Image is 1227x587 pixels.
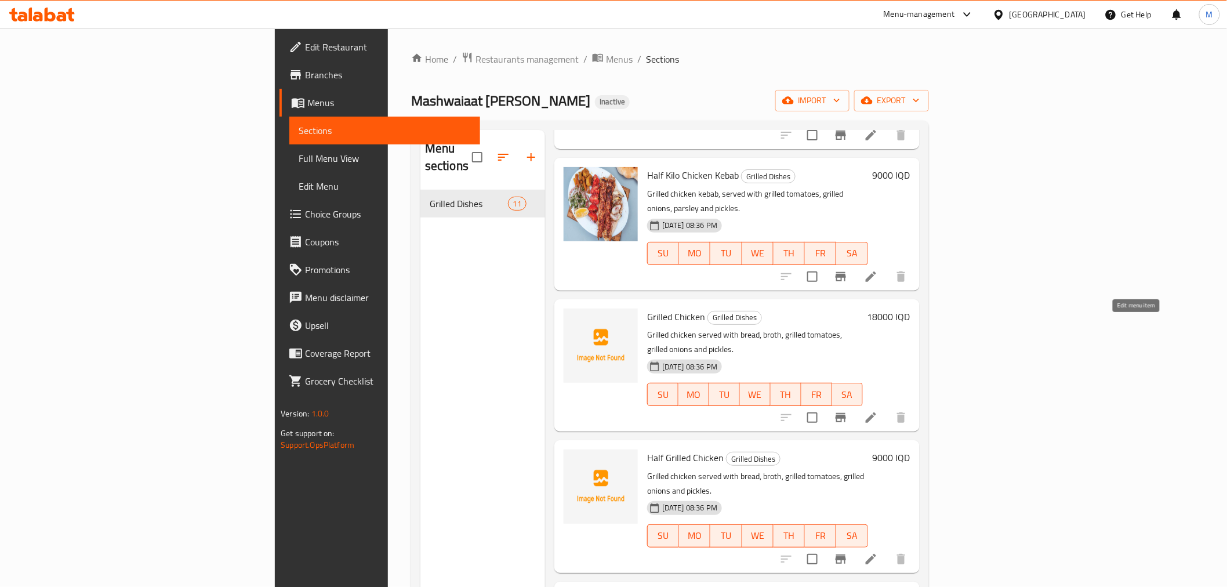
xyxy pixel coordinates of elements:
a: Restaurants management [462,52,579,67]
button: SU [647,524,679,548]
span: Mashwaiaat [PERSON_NAME] [411,88,590,114]
span: Half Kilo Chicken Kebab [647,166,739,184]
li: / [583,52,587,66]
a: Edit menu item [864,128,878,142]
span: Edit Restaurant [305,40,470,54]
button: MO [679,524,710,548]
span: Coupons [305,235,470,249]
button: delete [887,121,915,149]
span: [DATE] 08:36 PM [658,361,722,372]
img: Half Kilo Chicken Kebab [564,167,638,241]
span: Sections [299,124,470,137]
h6: 9000 IQD [873,167,910,183]
span: Select to update [800,547,825,571]
button: MO [678,383,709,406]
a: Choice Groups [279,200,480,228]
span: Full Menu View [299,151,470,165]
div: Grilled Dishes11 [420,190,545,218]
button: delete [887,404,915,432]
span: Menu disclaimer [305,291,470,305]
span: Version: [281,406,309,421]
button: TH [774,524,805,548]
span: Grilled Chicken [647,308,705,325]
span: Grilled Dishes [708,311,761,324]
span: TU [715,245,737,262]
a: Edit Restaurant [279,33,480,61]
a: Promotions [279,256,480,284]
a: Upsell [279,311,480,339]
a: Edit Menu [289,172,480,200]
button: delete [887,263,915,291]
button: TH [771,383,801,406]
span: MO [683,386,705,403]
a: Sections [289,117,480,144]
span: Inactive [595,97,630,107]
span: Grocery Checklist [305,374,470,388]
span: Edit Menu [299,179,470,193]
span: Grilled Dishes [430,197,508,211]
a: Coverage Report [279,339,480,367]
span: import [785,93,840,108]
nav: Menu sections [420,185,545,222]
span: MO [684,527,706,544]
span: SU [652,245,674,262]
span: MO [684,245,706,262]
div: items [508,197,527,211]
span: TH [775,386,797,403]
li: / [637,52,641,66]
nav: breadcrumb [411,52,929,67]
span: Restaurants management [475,52,579,66]
button: Branch-specific-item [827,121,855,149]
span: TU [715,527,737,544]
span: TH [778,527,800,544]
span: WE [747,245,769,262]
div: Grilled Dishes [741,169,796,183]
span: [DATE] 08:36 PM [658,220,722,231]
div: Grilled Dishes [707,311,762,325]
span: export [863,93,920,108]
a: Menus [592,52,633,67]
span: M [1206,8,1213,21]
span: Branches [305,68,470,82]
span: Upsell [305,318,470,332]
button: TH [774,242,805,265]
div: Menu-management [884,8,955,21]
span: SU [652,527,674,544]
a: Branches [279,61,480,89]
a: Grocery Checklist [279,367,480,395]
button: TU [709,383,740,406]
button: SU [647,383,678,406]
button: Add section [517,143,545,171]
button: export [854,90,929,111]
span: Select all sections [465,145,489,169]
span: TU [714,386,735,403]
button: TU [710,524,742,548]
a: Coupons [279,228,480,256]
button: WE [742,524,774,548]
span: Menus [606,52,633,66]
p: Grilled chicken served with bread, broth, grilled tomatoes, grilled onions and pickles. [647,469,868,498]
span: SA [837,386,858,403]
span: SA [841,527,863,544]
button: Branch-specific-item [827,263,855,291]
button: FR [801,383,832,406]
span: Select to update [800,123,825,147]
span: Coverage Report [305,346,470,360]
button: Branch-specific-item [827,404,855,432]
button: SU [647,242,679,265]
span: WE [747,527,769,544]
button: SA [832,383,863,406]
p: Grilled chicken kebab, served with grilled tomatoes, grilled onions, parsley and pickles. [647,187,868,216]
span: [DATE] 08:36 PM [658,502,722,513]
a: Edit menu item [864,552,878,566]
img: Grilled Chicken [564,309,638,383]
a: Edit menu item [864,270,878,284]
button: MO [679,242,710,265]
h6: 18000 IQD [867,309,910,325]
a: Menus [279,89,480,117]
p: Grilled chicken served with bread, broth, grilled tomatoes, grilled onions and pickles. [647,328,863,357]
img: Half Grilled Chicken [564,450,638,524]
span: FR [809,527,832,544]
span: FR [809,245,832,262]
